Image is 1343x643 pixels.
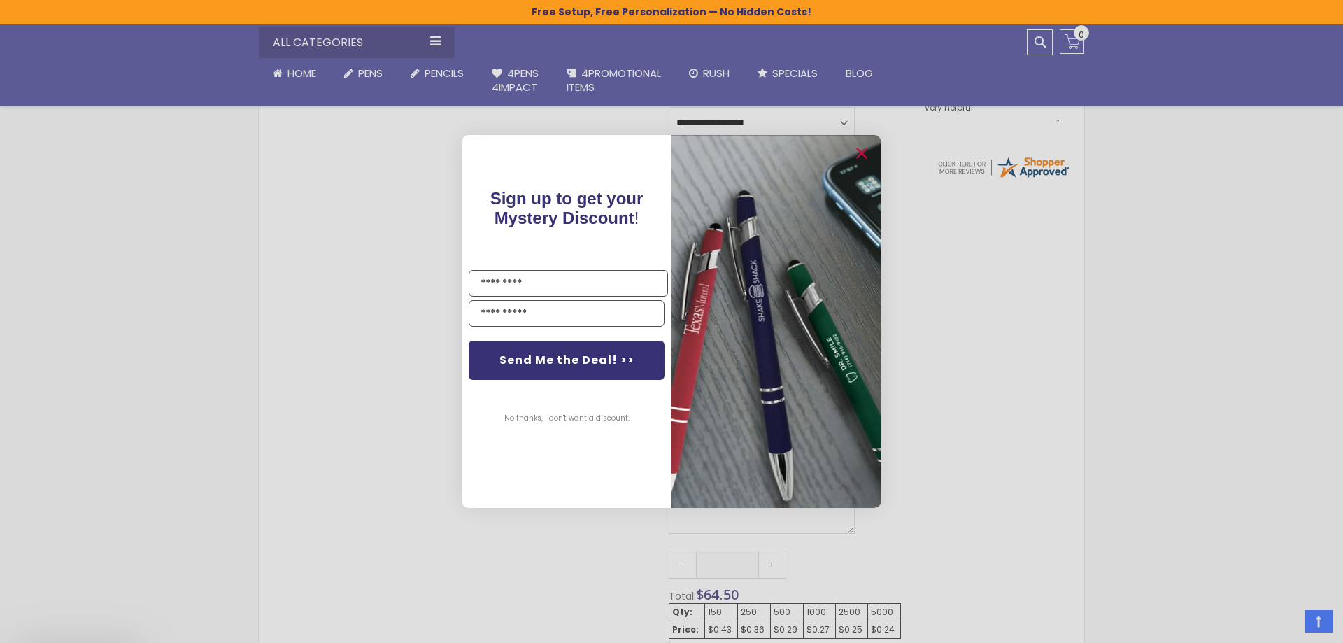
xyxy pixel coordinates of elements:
[490,189,644,227] span: !
[497,401,637,436] button: No thanks, I don't want a discount.
[671,135,881,508] img: pop-up-image
[490,189,644,227] span: Sign up to get your Mystery Discount
[851,142,873,164] button: Close dialog
[469,341,665,380] button: Send Me the Deal! >>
